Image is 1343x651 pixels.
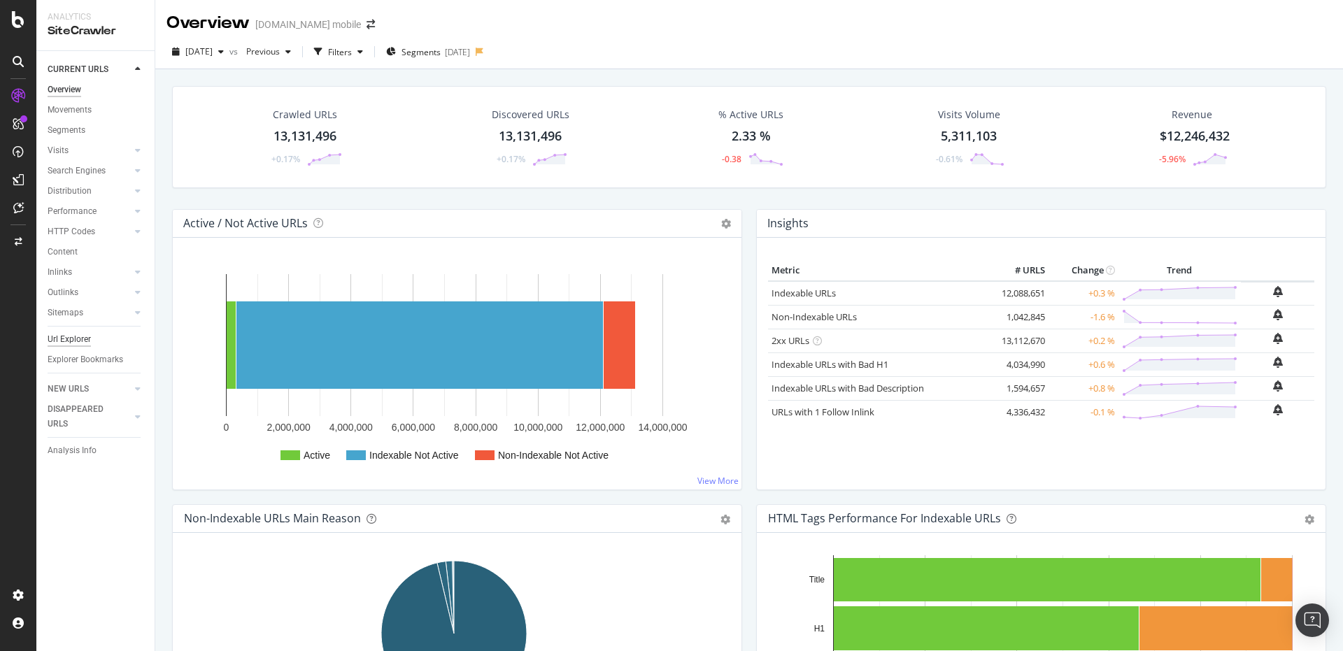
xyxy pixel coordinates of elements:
h4: Active / Not Active URLs [183,214,308,233]
div: +0.17% [497,153,525,165]
div: Filters [328,46,352,58]
span: 2025 Aug. 1st [185,45,213,57]
td: -1.6 % [1049,305,1118,329]
h4: Insights [767,214,809,233]
div: gear [720,515,730,524]
div: Overview [166,11,250,35]
td: 4,336,432 [993,400,1049,424]
text: 14,000,000 [638,422,687,433]
button: Segments[DATE] [381,41,476,63]
span: Previous [241,45,280,57]
div: Outlinks [48,285,78,300]
div: Segments [48,123,85,138]
td: 12,088,651 [993,281,1049,306]
div: bell-plus [1273,404,1283,415]
div: Non-Indexable URLs Main Reason [184,511,361,525]
a: Distribution [48,184,131,199]
div: Analytics [48,11,143,23]
text: 0 [224,422,229,433]
div: Visits [48,143,69,158]
th: # URLS [993,260,1049,281]
div: Overview [48,83,81,97]
a: Overview [48,83,145,97]
text: 4,000,000 [329,422,373,433]
svg: A chart. [184,260,730,478]
span: vs [229,45,241,57]
a: CURRENT URLS [48,62,131,77]
span: Revenue [1172,108,1212,122]
a: Outlinks [48,285,131,300]
div: Distribution [48,184,92,199]
div: Url Explorer [48,332,91,347]
button: [DATE] [166,41,229,63]
td: +0.6 % [1049,352,1118,376]
div: -5.96% [1159,153,1186,165]
button: Previous [241,41,297,63]
button: Filters [308,41,369,63]
a: Indexable URLs [772,287,836,299]
div: bell-plus [1273,309,1283,320]
th: Change [1049,260,1118,281]
a: Url Explorer [48,332,145,347]
td: +0.2 % [1049,329,1118,352]
div: CURRENT URLS [48,62,108,77]
td: 1,594,657 [993,376,1049,400]
a: Analysis Info [48,443,145,458]
i: Options [721,219,731,229]
div: SiteCrawler [48,23,143,39]
td: -0.1 % [1049,400,1118,424]
text: 6,000,000 [392,422,435,433]
div: bell-plus [1273,380,1283,392]
th: Metric [768,260,993,281]
a: 2xx URLs [772,334,809,347]
div: bell-plus [1273,286,1283,297]
div: bell-plus [1273,333,1283,344]
a: Movements [48,103,145,117]
text: Active [304,450,330,461]
div: [DATE] [445,46,470,58]
div: HTML Tags Performance for Indexable URLs [768,511,1001,525]
td: 4,034,990 [993,352,1049,376]
div: NEW URLS [48,382,89,396]
a: Inlinks [48,265,131,280]
div: Visits Volume [938,108,1000,122]
text: 10,000,000 [513,422,562,433]
a: Sitemaps [48,306,131,320]
div: -0.61% [936,153,962,165]
div: 13,131,496 [273,127,336,145]
div: Content [48,245,78,259]
span: $12,246,432 [1160,127,1230,144]
th: Trend [1118,260,1241,281]
div: arrow-right-arrow-left [367,20,375,29]
a: DISAPPEARED URLS [48,402,131,431]
text: H1 [814,624,825,634]
td: 13,112,670 [993,329,1049,352]
a: Content [48,245,145,259]
div: Discovered URLs [492,108,569,122]
div: -0.38 [722,153,741,165]
td: +0.3 % [1049,281,1118,306]
div: Sitemaps [48,306,83,320]
a: NEW URLS [48,382,131,396]
div: [DOMAIN_NAME] mobile [255,17,361,31]
a: View More [697,475,739,487]
div: Inlinks [48,265,72,280]
td: +0.8 % [1049,376,1118,400]
a: Indexable URLs with Bad Description [772,382,924,394]
span: Segments [402,46,441,58]
text: 8,000,000 [454,422,497,433]
text: Non-Indexable Not Active [498,450,609,461]
div: % Active URLs [718,108,783,122]
text: Indexable Not Active [369,450,459,461]
a: Search Engines [48,164,131,178]
div: gear [1305,515,1314,524]
div: Movements [48,103,92,117]
div: Crawled URLs [273,108,337,122]
div: Analysis Info [48,443,97,458]
div: 2.33 % [732,127,771,145]
a: URLs with 1 Follow Inlink [772,406,874,418]
div: +0.17% [271,153,300,165]
a: HTTP Codes [48,224,131,239]
a: Explorer Bookmarks [48,352,145,367]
